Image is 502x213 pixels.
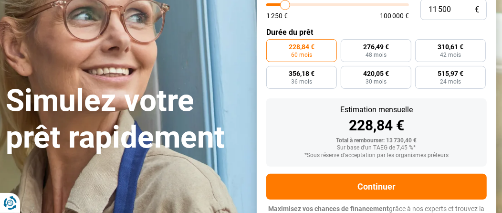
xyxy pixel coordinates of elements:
[274,145,479,151] div: Sur base d'un TAEG de 7,45 %*
[274,106,479,114] div: Estimation mensuelle
[289,70,314,77] span: 356,18 €
[363,70,389,77] span: 420,05 €
[440,79,461,85] span: 24 mois
[438,70,463,77] span: 515,97 €
[289,43,314,50] span: 228,84 €
[6,83,245,156] h1: Simulez votre prêt rapidement
[366,79,387,85] span: 30 mois
[475,6,479,14] span: €
[274,152,479,159] div: *Sous réserve d'acceptation par les organismes prêteurs
[274,138,479,144] div: Total à rembourser: 13 730,40 €
[440,52,461,58] span: 42 mois
[380,12,409,19] span: 100 000 €
[363,43,389,50] span: 276,49 €
[291,52,312,58] span: 60 mois
[266,174,487,200] button: Continuer
[366,52,387,58] span: 48 mois
[291,79,312,85] span: 36 mois
[438,43,463,50] span: 310,61 €
[266,28,487,37] label: Durée du prêt
[269,205,389,213] span: Maximisez vos chances de financement
[266,12,288,19] span: 1 250 €
[274,118,479,133] div: 228,84 €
